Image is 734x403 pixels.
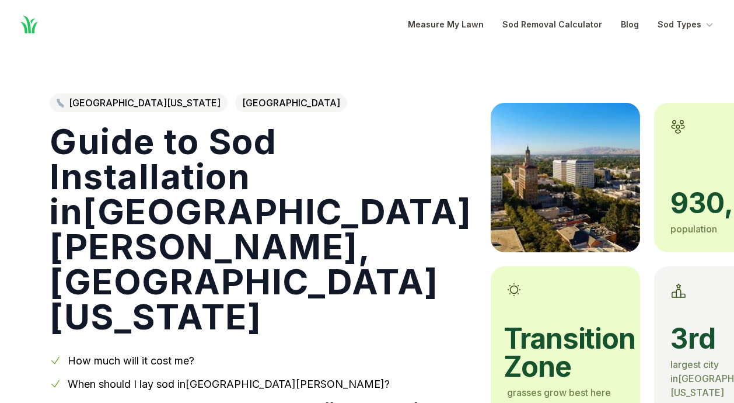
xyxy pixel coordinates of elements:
span: grasses grow best here [507,387,611,398]
a: When should I lay sod in[GEOGRAPHIC_DATA][PERSON_NAME]? [68,378,390,390]
span: [GEOGRAPHIC_DATA] [235,93,347,112]
span: transition zone [504,325,624,381]
a: [GEOGRAPHIC_DATA][US_STATE] [50,93,228,112]
img: Northern California state outline [57,99,64,107]
img: A picture of San Jose [491,103,640,252]
h1: Guide to Sod Installation in [GEOGRAPHIC_DATA][PERSON_NAME] , [GEOGRAPHIC_DATA][US_STATE] [50,124,472,334]
a: Sod Removal Calculator [502,18,602,32]
a: How much will it cost me? [68,355,194,367]
a: Measure My Lawn [408,18,484,32]
button: Sod Types [658,18,715,32]
a: Blog [621,18,639,32]
span: population [670,223,717,235]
